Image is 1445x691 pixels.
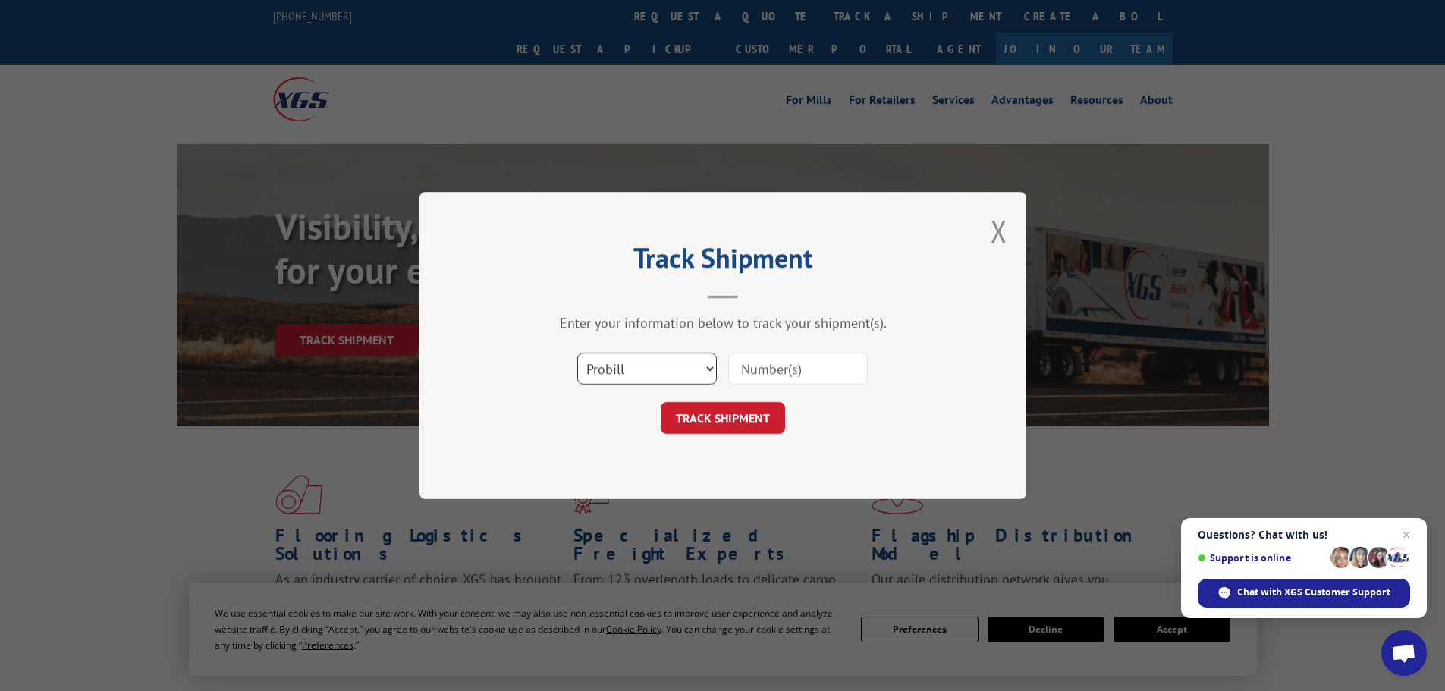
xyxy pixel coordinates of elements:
[1237,586,1390,599] span: Chat with XGS Customer Support
[991,211,1007,251] button: Close modal
[1381,630,1427,676] a: Open chat
[495,314,950,331] div: Enter your information below to track your shipment(s).
[495,247,950,276] h2: Track Shipment
[1198,552,1325,564] span: Support is online
[661,402,785,434] button: TRACK SHIPMENT
[1198,529,1410,541] span: Questions? Chat with us!
[1198,579,1410,608] span: Chat with XGS Customer Support
[728,353,868,385] input: Number(s)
